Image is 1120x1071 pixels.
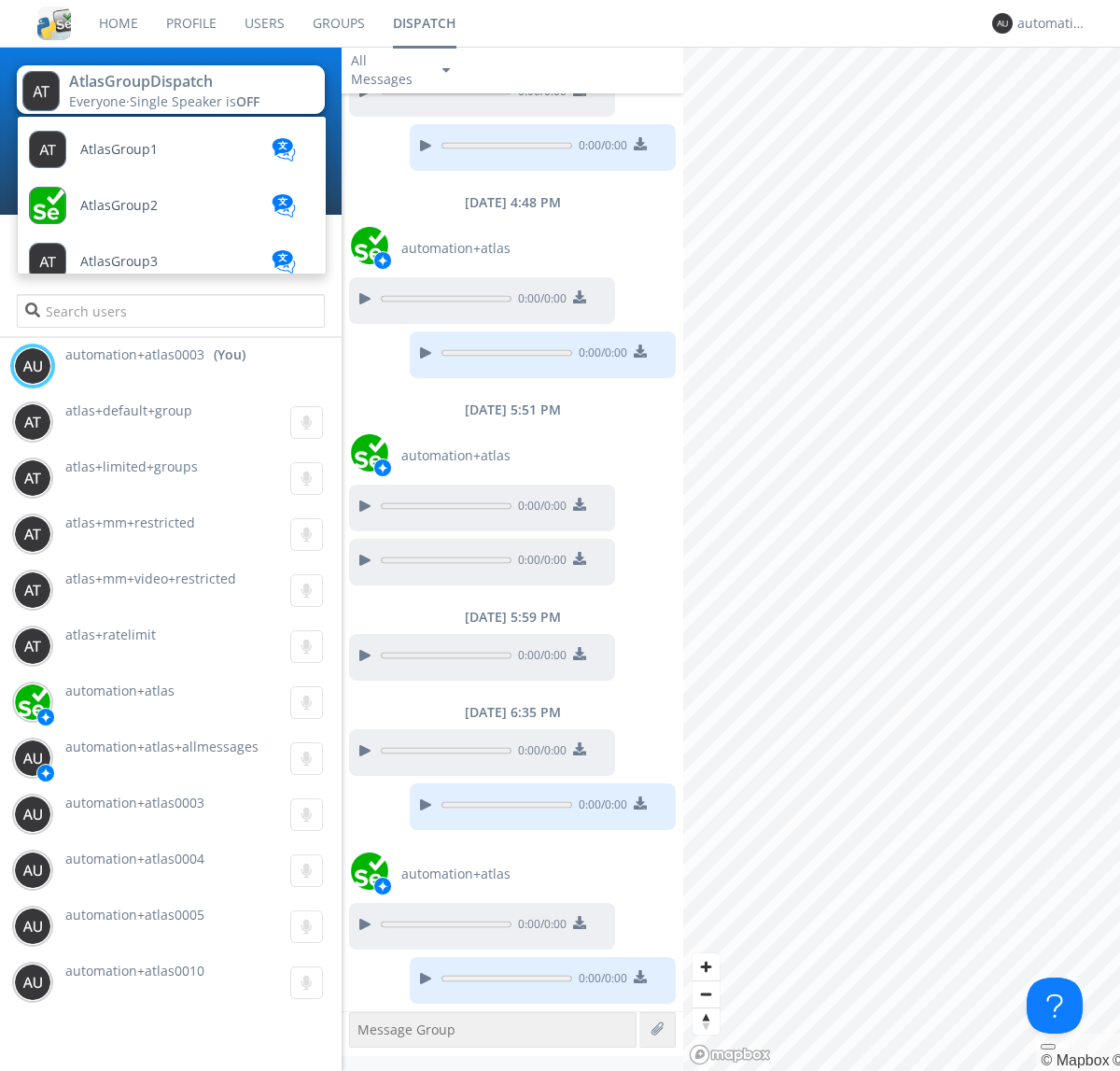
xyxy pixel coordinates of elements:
[634,137,647,150] img: download media button
[401,239,511,258] span: automation+atlas
[65,962,204,979] span: automation+atlas0010
[80,255,158,269] span: AtlasGroup3
[14,683,51,721] img: d2d01cd9b4174d08988066c6d424eccd
[14,403,51,441] img: 373638.png
[17,65,324,114] button: AtlasGroupDispatchEveryone·Single Speaker isOFF
[342,193,683,212] div: [DATE] 4:48 PM
[634,796,647,810] img: download media button
[573,552,586,565] img: download media button
[14,347,51,385] img: 373638.png
[214,345,245,364] div: (You)
[351,853,388,890] img: d2d01cd9b4174d08988066c6d424eccd
[401,446,511,465] span: automation+atlas
[65,402,192,419] span: atlas+default+group
[511,742,567,763] span: 0:00 / 0:00
[511,83,567,104] span: 0:00 / 0:00
[1041,1052,1109,1068] a: Mapbox
[14,796,51,833] img: 373638.png
[511,647,567,668] span: 0:00 / 0:00
[573,916,586,929] img: download media button
[22,71,60,111] img: 373638.png
[270,138,298,162] img: translation-blue.svg
[14,459,51,497] img: 373638.png
[693,953,720,980] button: Zoom in
[401,865,511,883] span: automation+atlas
[572,970,627,991] span: 0:00 / 0:00
[14,571,51,609] img: 373638.png
[572,137,627,158] span: 0:00 / 0:00
[351,227,388,264] img: d2d01cd9b4174d08988066c6d424eccd
[1041,1044,1056,1050] button: Toggle attribution
[342,608,683,627] div: [DATE] 5:59 PM
[14,964,51,1001] img: 373638.png
[511,916,567,937] span: 0:00 / 0:00
[65,514,195,531] span: atlas+mm+restricted
[37,7,71,40] img: cddb5a64eb264b2086981ab96f4c1ba7
[14,627,51,665] img: 373638.png
[14,740,51,777] img: 373638.png
[351,51,426,89] div: All Messages
[572,796,627,817] span: 0:00 / 0:00
[634,345,647,358] img: download media button
[689,1044,771,1065] a: Mapbox logo
[992,13,1013,34] img: 373638.png
[65,682,175,699] span: automation+atlas
[573,647,586,660] img: download media button
[1027,978,1083,1034] iframe: Toggle Customer Support
[573,498,586,511] img: download media button
[14,515,51,553] img: 373638.png
[693,980,720,1008] button: Zoom out
[342,703,683,722] div: [DATE] 6:35 PM
[65,738,259,755] span: automation+atlas+allmessages
[236,92,259,110] span: OFF
[69,92,279,111] div: Everyone ·
[511,290,567,311] span: 0:00 / 0:00
[511,498,567,518] span: 0:00 / 0:00
[130,92,259,110] span: Single Speaker is
[270,250,298,274] img: translation-blue.svg
[351,434,388,472] img: d2d01cd9b4174d08988066c6d424eccd
[80,199,158,213] span: AtlasGroup2
[65,626,156,643] span: atlas+ratelimit
[65,345,204,364] span: automation+atlas0003
[693,1008,720,1035] button: Reset bearing to north
[65,458,198,475] span: atlas+limited+groups
[634,970,647,983] img: download media button
[572,345,627,365] span: 0:00 / 0:00
[65,906,204,923] span: automation+atlas0005
[17,116,327,275] ul: AtlasGroupDispatchEveryone·Single Speaker isOFF
[573,290,586,303] img: download media button
[511,552,567,572] span: 0:00 / 0:00
[270,194,298,218] img: translation-blue.svg
[693,1008,720,1035] span: Reset bearing to north
[14,852,51,889] img: 373638.png
[69,71,279,92] div: AtlasGroupDispatch
[693,981,720,1008] span: Zoom out
[17,294,324,328] input: Search users
[65,570,236,587] span: atlas+mm+video+restricted
[1017,14,1087,33] div: automation+atlas0003
[342,401,683,419] div: [DATE] 5:51 PM
[573,742,586,755] img: download media button
[442,68,450,73] img: caret-down-sm.svg
[80,143,158,157] span: AtlasGroup1
[14,908,51,945] img: 373638.png
[65,794,204,811] span: automation+atlas0003
[65,850,204,867] span: automation+atlas0004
